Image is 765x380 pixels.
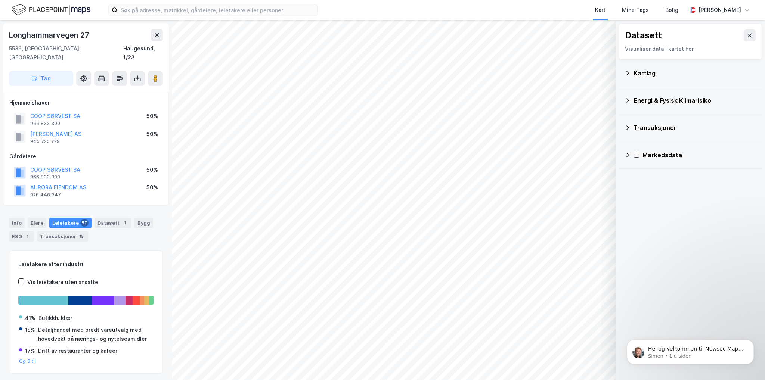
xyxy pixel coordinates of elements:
[625,29,662,41] div: Datasett
[134,218,153,228] div: Bygg
[9,98,162,107] div: Hjemmelshaver
[118,4,317,16] input: Søk på adresse, matrikkel, gårdeiere, leietakere eller personer
[9,231,34,242] div: ESG
[30,174,60,180] div: 966 833 300
[38,314,72,323] div: Butikkh. klær
[121,219,128,227] div: 1
[49,218,92,228] div: Leietakere
[146,165,158,174] div: 50%
[634,96,756,105] div: Energi & Fysisk Klimarisiko
[616,324,765,376] iframe: Intercom notifications melding
[38,346,117,355] div: Drift av restauranter og kafeer
[18,260,154,269] div: Leietakere etter industri
[642,150,756,159] div: Markedsdata
[95,218,131,228] div: Datasett
[25,346,35,355] div: 17%
[25,314,35,323] div: 41%
[595,6,606,15] div: Kart
[9,152,162,161] div: Gårdeiere
[622,6,649,15] div: Mine Tags
[27,278,98,287] div: Vis leietakere uten ansatte
[665,6,678,15] div: Bolig
[19,358,36,364] button: Og 6 til
[625,44,756,53] div: Visualiser data i kartet her.
[12,3,90,16] img: logo.f888ab2527a4732fd821a326f86c7f29.svg
[30,138,60,144] div: 945 725 729
[9,29,90,41] div: Longhammarvegen 27
[634,123,756,132] div: Transaksjoner
[123,44,163,62] div: Haugesund, 1/23
[699,6,741,15] div: [PERSON_NAME]
[634,69,756,78] div: Kartlag
[146,183,158,192] div: 50%
[9,44,123,62] div: 5536, [GEOGRAPHIC_DATA], [GEOGRAPHIC_DATA]
[80,219,89,227] div: 57
[9,71,73,86] button: Tag
[78,233,85,240] div: 15
[146,112,158,121] div: 50%
[38,326,153,343] div: Detaljhandel med bredt vareutvalg med hovedvekt på nærings- og nytelsesmidler
[9,218,25,228] div: Info
[30,192,61,198] div: 926 446 347
[30,121,60,127] div: 966 833 300
[37,231,88,242] div: Transaksjoner
[146,130,158,138] div: 50%
[28,218,46,228] div: Eiere
[25,326,35,334] div: 18%
[24,233,31,240] div: 1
